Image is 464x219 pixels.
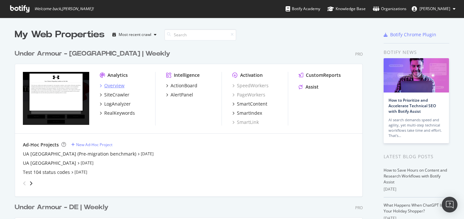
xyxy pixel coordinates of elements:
div: angle-left [20,178,29,189]
div: My Web Properties [15,28,105,41]
div: Open Intercom Messenger [442,197,457,212]
div: Organizations [373,6,406,12]
div: CustomReports [306,72,341,78]
div: Ad-Hoc Projects [23,142,59,148]
div: Botify Chrome Plugin [390,31,436,38]
input: Search [164,29,236,41]
a: UA [GEOGRAPHIC_DATA] [23,160,76,166]
div: angle-right [29,180,33,187]
div: Under Armour - DE | Weekly [15,203,108,212]
a: Under Armour - DE | Weekly [15,203,111,212]
div: Under Armour - [GEOGRAPHIC_DATA] | Weekly [15,49,170,59]
div: Analytics [108,72,128,78]
a: UA [GEOGRAPHIC_DATA] (Pre-migration benchmark) [23,151,136,157]
div: SmartContent [237,101,267,107]
a: Assist [299,84,319,90]
a: AlertPanel [166,92,193,98]
div: SiteCrawler [104,92,129,98]
span: Sandra Drevet [420,6,450,11]
button: [PERSON_NAME] [406,4,461,14]
a: [DATE] [75,169,87,175]
a: SmartLink [232,119,259,126]
div: AI search demands speed and agility, yet multi-step technical workflows take time and effort. Tha... [389,117,444,138]
a: RealKeywords [100,110,135,116]
a: SmartContent [232,101,267,107]
div: Assist [306,84,319,90]
div: New Ad-Hoc Project [76,142,112,147]
div: Knowledge Base [327,6,366,12]
a: [DATE] [141,151,154,157]
div: Activation [240,72,263,78]
img: How to Prioritize and Accelerate Technical SEO with Botify Assist [384,58,449,93]
a: How to Save Hours on Content and Research Workflows with Botify Assist [384,167,447,185]
div: AlertPanel [171,92,193,98]
a: Overview [100,82,124,89]
div: Most recent crawl [119,33,151,37]
a: SmartIndex [232,110,262,116]
span: Welcome back, [PERSON_NAME] ! [34,6,93,11]
div: Pro [355,51,363,57]
div: Pro [355,205,363,211]
img: www.underarmour.co.uk [23,72,89,125]
a: CustomReports [299,72,341,78]
a: [DATE] [81,160,93,166]
div: Overview [104,82,124,89]
a: Botify Chrome Plugin [384,31,436,38]
a: How to Prioritize and Accelerate Technical SEO with Botify Assist [389,97,436,114]
a: LogAnalyzer [100,101,131,107]
div: Botify Academy [286,6,320,12]
div: [DATE] [384,186,449,192]
a: SiteCrawler [100,92,129,98]
div: Intelligence [174,72,200,78]
a: ActionBoard [166,82,197,89]
div: Botify news [384,49,449,56]
button: Most recent crawl [110,29,159,40]
div: ActionBoard [171,82,197,89]
div: SmartIndex [237,110,262,116]
a: Test 104 status codes [23,169,70,176]
a: What Happens When ChatGPT Is Your Holiday Shopper? [384,202,443,214]
div: RealKeywords [104,110,135,116]
a: New Ad-Hoc Project [71,142,112,147]
a: SpeedWorkers [232,82,269,89]
a: Under Armour - [GEOGRAPHIC_DATA] | Weekly [15,49,173,59]
div: Latest Blog Posts [384,153,449,160]
div: LogAnalyzer [104,101,131,107]
a: PageWorkers [232,92,265,98]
